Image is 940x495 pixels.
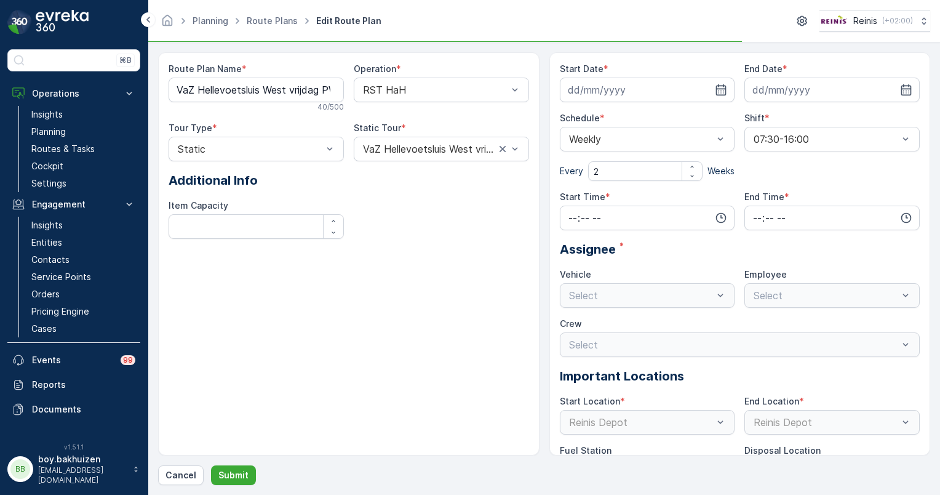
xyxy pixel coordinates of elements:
button: Reinis(+02:00) [819,10,930,32]
input: dd/mm/yyyy [744,78,920,102]
p: Contacts [31,254,70,266]
p: Cancel [165,469,196,481]
label: Tour Type [169,123,212,133]
label: End Time [744,191,784,202]
p: Cases [31,323,57,335]
label: Employee [744,269,787,280]
p: Operations [32,87,116,100]
img: Reinis-Logo-Vrijstaand_Tekengebied-1-copy2_aBO4n7j.png [819,14,848,28]
p: Submit [218,469,249,481]
a: Route Plans [247,15,298,26]
a: Planning [26,123,140,140]
label: Vehicle [560,269,591,280]
p: Reinis [853,15,877,27]
p: ⌘B [119,55,132,65]
p: Important Locations [560,367,920,385]
a: Contacts [26,251,140,268]
button: Cancel [158,465,204,485]
span: v 1.51.1 [7,443,140,451]
a: Service Points [26,268,140,286]
label: Start Date [560,63,603,74]
span: Additional Info [169,171,258,190]
img: logo [7,10,32,34]
p: Reports [32,379,135,391]
input: dd/mm/yyyy [560,78,735,102]
p: Cockpit [31,160,63,172]
span: Assignee [560,240,616,259]
a: Settings [26,175,140,192]
p: Documents [32,403,135,416]
a: Routes & Tasks [26,140,140,158]
button: Submit [211,465,256,485]
label: Start Location [560,396,620,406]
a: Homepage [161,18,174,29]
p: Engagement [32,198,116,211]
a: Documents [7,397,140,422]
p: [EMAIL_ADDRESS][DOMAIN_NAME] [38,465,127,485]
button: Engagement [7,192,140,217]
img: logo_dark-DEwI_e13.png [36,10,89,34]
p: ( +02:00 ) [882,16,913,26]
p: Pricing Engine [31,305,89,318]
label: Crew [560,318,582,329]
a: Cockpit [26,158,140,175]
p: Routes & Tasks [31,143,95,155]
a: Entities [26,234,140,251]
a: Reports [7,372,140,397]
label: Start Time [560,191,605,202]
div: BB [10,459,30,479]
p: Service Points [31,271,91,283]
p: Planning [31,126,66,138]
label: Route Plan Name [169,63,242,74]
a: Pricing Engine [26,303,140,320]
a: Events99 [7,348,140,372]
a: Planning [193,15,228,26]
p: Every [560,165,583,177]
label: Shift [744,113,765,123]
label: End Location [744,396,799,406]
span: Edit Route Plan [314,15,384,27]
button: BBboy.bakhuizen[EMAIL_ADDRESS][DOMAIN_NAME] [7,453,140,485]
p: boy.bakhuizen [38,453,127,465]
label: Operation [354,63,396,74]
p: Insights [31,219,63,231]
p: Insights [31,108,63,121]
a: Cases [26,320,140,337]
a: Orders [26,286,140,303]
label: Disposal Location [744,445,821,456]
p: Settings [31,177,66,190]
label: End Date [744,63,783,74]
label: Schedule [560,113,600,123]
p: 99 [123,355,133,365]
p: Entities [31,236,62,249]
p: Events [32,354,113,366]
a: Insights [26,217,140,234]
p: 40 / 500 [317,102,344,112]
label: Static Tour [354,123,401,133]
p: Orders [31,288,60,300]
a: Insights [26,106,140,123]
button: Operations [7,81,140,106]
label: Fuel Station [560,445,611,456]
p: Weeks [707,165,735,177]
label: Item Capacity [169,200,228,211]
